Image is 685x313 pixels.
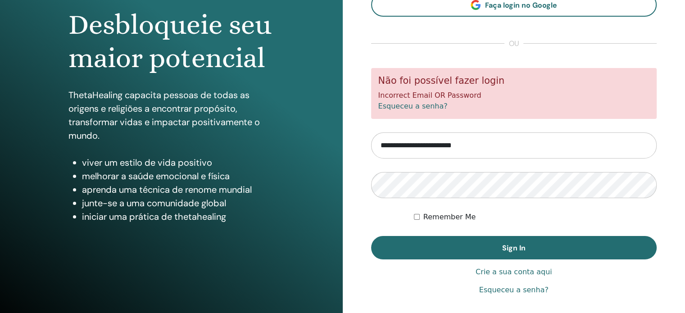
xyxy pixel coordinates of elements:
label: Remember Me [423,212,476,222]
li: junte-se a uma comunidade global [82,196,274,210]
h1: Desbloqueie seu maior potencial [68,8,274,75]
a: Esqueceu a senha? [378,102,448,110]
p: ThetaHealing capacita pessoas de todas as origens e religiões a encontrar propósito, transformar ... [68,88,274,142]
li: aprenda uma técnica de renome mundial [82,183,274,196]
li: melhorar a saúde emocional e física [82,169,274,183]
span: Sign In [502,243,526,253]
span: ou [504,38,523,49]
div: Incorrect Email OR Password [371,68,657,119]
a: Esqueceu a senha? [479,285,549,295]
a: Crie a sua conta aqui [476,267,552,277]
div: Keep me authenticated indefinitely or until I manually logout [414,212,657,222]
h5: Não foi possível fazer login [378,75,650,86]
span: Faça login no Google [485,0,557,10]
li: iniciar uma prática de thetahealing [82,210,274,223]
li: viver um estilo de vida positivo [82,156,274,169]
button: Sign In [371,236,657,259]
